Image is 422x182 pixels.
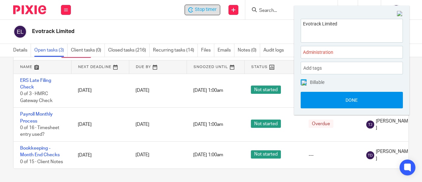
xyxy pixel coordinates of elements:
span: Snoozed Until [194,65,228,69]
img: svg%3E [366,151,374,159]
div: Project: Administration [301,46,403,58]
a: Client tasks (0) [71,44,105,57]
span: Add tags [303,63,325,73]
input: Search [258,8,318,14]
img: svg%3E [391,5,402,15]
span: 0 of 3 · HMRC Gateway Check [20,91,52,103]
span: Billable [310,80,324,85]
a: Open tasks (3) [34,44,68,57]
span: [DATE] 1:00am [193,122,223,127]
img: Pixie [13,5,46,14]
span: [DATE] 1:00am [193,88,223,93]
div: Evotrack Limited [185,5,220,15]
span: [DATE] 1:00am [193,153,223,158]
span: 0 of 16 · Timesheet entry used? [20,126,59,137]
span: Not started [251,150,281,159]
a: ERS Late Filing Check [20,78,51,90]
a: Closed tasks (216) [108,44,150,57]
td: [DATE] [71,108,129,142]
a: Payroll Monthly Process [20,112,53,123]
h2: Evotrack Limited [32,28,262,35]
img: svg%3E [13,25,27,39]
span: Administration [303,49,386,56]
span: 0 of 15 · Client Notes [20,160,63,164]
span: [DATE] [136,88,149,93]
img: checked.png [301,80,307,86]
a: Details [13,44,31,57]
span: Not started [251,120,281,128]
span: Overdue [309,120,333,128]
span: [PERSON_NAME] [376,148,411,162]
span: Stop timer [195,6,217,13]
img: Close [397,11,403,17]
button: Done [301,92,403,108]
a: Files [201,44,214,57]
div: --- [309,152,353,159]
textarea: Evotrack Limited [301,19,403,41]
a: Bookkeeping - Month End Checks [20,146,60,157]
img: svg%3E [366,121,374,128]
span: [DATE] [136,122,149,127]
span: Status [251,65,268,69]
span: [PERSON_NAME] [376,118,411,131]
a: Notes (0) [238,44,260,57]
td: [DATE] [71,74,129,108]
span: [DATE] [136,153,149,158]
td: [DATE] [71,142,129,169]
a: Recurring tasks (14) [153,44,198,57]
span: Not started [251,86,281,94]
a: Emails [218,44,234,57]
a: Audit logs [263,44,287,57]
